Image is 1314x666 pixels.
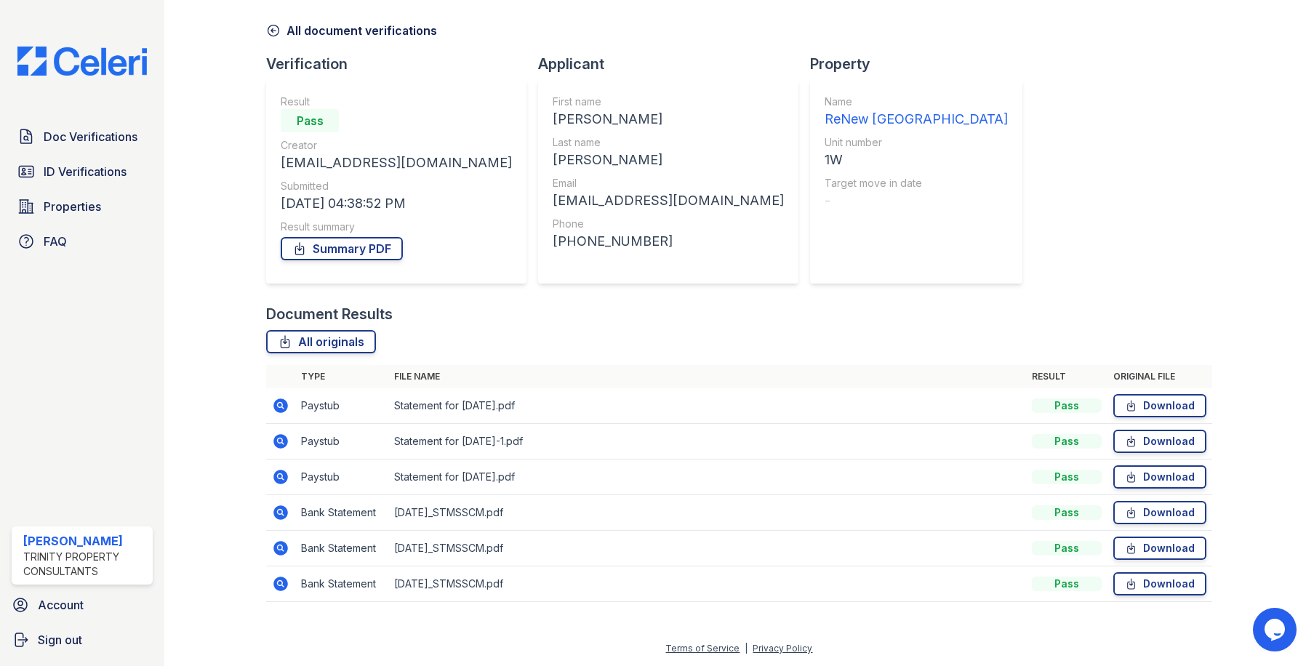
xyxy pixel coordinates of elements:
td: Paystub [295,424,388,460]
a: Name ReNew [GEOGRAPHIC_DATA] [825,95,1008,129]
div: [DATE] 04:38:52 PM [281,193,512,214]
span: Doc Verifications [44,128,137,145]
div: Property [810,54,1034,74]
th: Original file [1107,365,1212,388]
th: Type [295,365,388,388]
iframe: chat widget [1253,608,1299,651]
div: Phone [553,217,784,231]
td: Statement for [DATE].pdf [388,388,1025,424]
a: Doc Verifications [12,122,153,151]
td: Statement for [DATE].pdf [388,460,1025,495]
a: Download [1113,501,1206,524]
a: Download [1113,465,1206,489]
a: Sign out [6,625,159,654]
a: Account [6,590,159,619]
a: All originals [266,330,376,353]
div: [EMAIL_ADDRESS][DOMAIN_NAME] [553,190,784,211]
div: Pass [1032,541,1102,555]
div: Unit number [825,135,1008,150]
td: Paystub [295,460,388,495]
td: Paystub [295,388,388,424]
a: Download [1113,430,1206,453]
div: [PERSON_NAME] [23,532,147,550]
a: FAQ [12,227,153,256]
div: Applicant [538,54,810,74]
span: Properties [44,198,101,215]
div: Creator [281,138,512,153]
a: All document verifications [266,22,437,39]
div: Pass [1032,434,1102,449]
a: Properties [12,192,153,221]
div: Last name [553,135,784,150]
div: Pass [1032,505,1102,520]
div: ReNew [GEOGRAPHIC_DATA] [825,109,1008,129]
a: Download [1113,572,1206,595]
div: Name [825,95,1008,109]
div: [PERSON_NAME] [553,109,784,129]
th: File name [388,365,1025,388]
div: 1W [825,150,1008,170]
div: [EMAIL_ADDRESS][DOMAIN_NAME] [281,153,512,173]
td: Bank Statement [295,531,388,566]
div: - [825,190,1008,211]
div: Verification [266,54,538,74]
div: Submitted [281,179,512,193]
a: ID Verifications [12,157,153,186]
td: [DATE]_STMSSCM.pdf [388,531,1025,566]
th: Result [1026,365,1107,388]
div: Pass [281,109,339,132]
td: Bank Statement [295,495,388,531]
div: Trinity Property Consultants [23,550,147,579]
span: Sign out [38,631,82,649]
div: Target move in date [825,176,1008,190]
td: Statement for [DATE]-1.pdf [388,424,1025,460]
div: Result [281,95,512,109]
td: [DATE]_STMSSCM.pdf [388,566,1025,602]
div: [PHONE_NUMBER] [553,231,784,252]
td: Bank Statement [295,566,388,602]
div: Email [553,176,784,190]
div: Pass [1032,470,1102,484]
div: [PERSON_NAME] [553,150,784,170]
span: Account [38,596,84,614]
a: Summary PDF [281,237,403,260]
div: | [745,643,748,654]
a: Terms of Service [665,643,740,654]
span: ID Verifications [44,163,127,180]
div: First name [553,95,784,109]
td: [DATE]_STMSSCM.pdf [388,495,1025,531]
span: FAQ [44,233,67,250]
a: Privacy Policy [753,643,812,654]
a: Download [1113,394,1206,417]
img: CE_Logo_Blue-a8612792a0a2168367f1c8372b55b34899dd931a85d93a1a3d3e32e68fde9ad4.png [6,47,159,76]
div: Pass [1032,577,1102,591]
div: Document Results [266,304,393,324]
div: Pass [1032,398,1102,413]
div: Result summary [281,220,512,234]
a: Download [1113,537,1206,560]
